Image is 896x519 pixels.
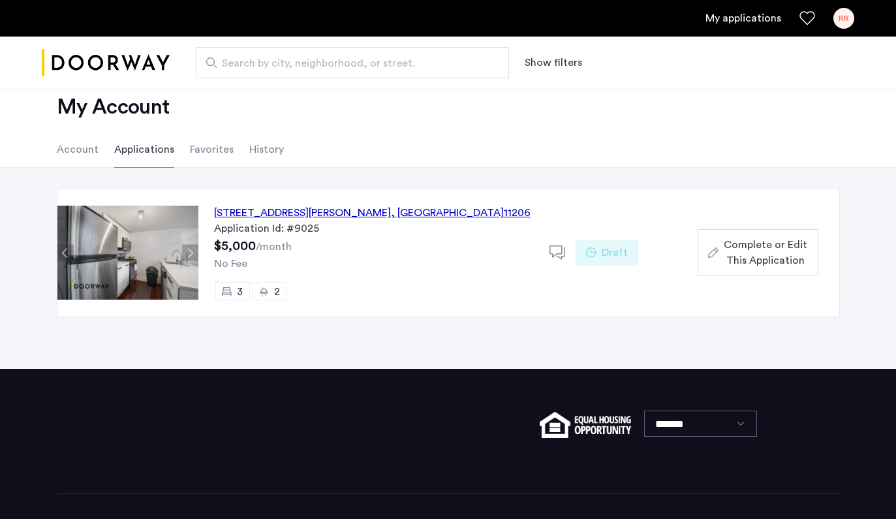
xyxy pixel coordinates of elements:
img: logo [42,39,170,87]
div: [STREET_ADDRESS][PERSON_NAME] 11206 [214,205,531,221]
sub: /month [256,242,292,252]
li: History [249,131,284,168]
button: button [698,229,818,276]
a: My application [705,10,781,26]
li: Account [57,131,99,168]
h2: My Account [57,94,840,120]
button: Next apartment [182,245,198,261]
a: Favorites [799,10,815,26]
span: $5,000 [214,240,256,253]
div: Application Id: #9025 [214,221,534,236]
button: Show or hide filters [525,55,582,71]
span: Draft [602,245,628,260]
select: Language select [644,411,757,437]
span: No Fee [214,259,247,269]
li: Applications [114,131,174,168]
img: equal-housing.png [540,412,630,438]
input: Apartment Search [196,47,509,78]
img: Apartment photo [57,206,198,300]
span: , [GEOGRAPHIC_DATA] [391,208,504,218]
a: Cazamio logo [42,39,170,87]
span: 3 [237,287,243,297]
div: RR [833,8,854,29]
span: 2 [274,287,280,297]
button: Previous apartment [57,245,74,261]
span: Complete or Edit This Application [724,237,807,268]
li: Favorites [190,131,234,168]
span: Search by city, neighborhood, or street. [222,55,472,71]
